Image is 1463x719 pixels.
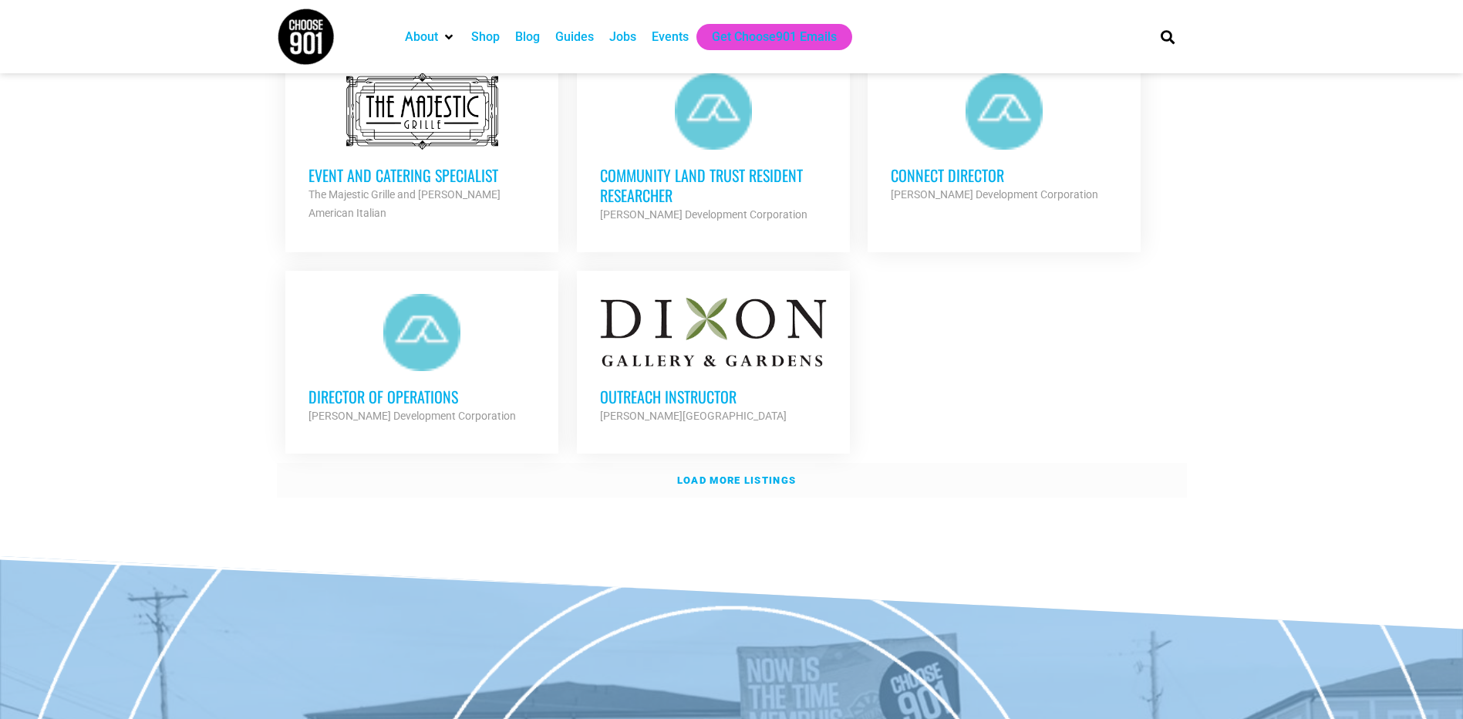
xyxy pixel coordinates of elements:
[677,474,796,486] strong: Load more listings
[652,28,689,46] a: Events
[285,49,558,245] a: Event and Catering Specialist The Majestic Grille and [PERSON_NAME] American Italian
[471,28,500,46] a: Shop
[600,165,827,205] h3: Community Land Trust Resident Researcher
[277,463,1187,498] a: Load more listings
[600,410,787,422] strong: [PERSON_NAME][GEOGRAPHIC_DATA]
[397,24,464,50] div: About
[600,208,807,221] strong: [PERSON_NAME] Development Corporation
[308,165,535,185] h3: Event and Catering Specialist
[308,188,501,219] strong: The Majestic Grille and [PERSON_NAME] American Italian
[555,28,594,46] a: Guides
[577,49,850,247] a: Community Land Trust Resident Researcher [PERSON_NAME] Development Corporation
[405,28,438,46] a: About
[308,410,516,422] strong: [PERSON_NAME] Development Corporation
[1155,24,1180,49] div: Search
[609,28,636,46] a: Jobs
[515,28,540,46] a: Blog
[285,271,558,448] a: Director of Operations [PERSON_NAME] Development Corporation
[577,271,850,448] a: Outreach Instructor [PERSON_NAME][GEOGRAPHIC_DATA]
[600,387,827,407] h3: Outreach Instructor
[891,188,1098,201] strong: [PERSON_NAME] Development Corporation
[868,49,1141,227] a: Connect Director [PERSON_NAME] Development Corporation
[891,165,1117,185] h3: Connect Director
[397,24,1134,50] nav: Main nav
[308,387,535,407] h3: Director of Operations
[712,28,837,46] a: Get Choose901 Emails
